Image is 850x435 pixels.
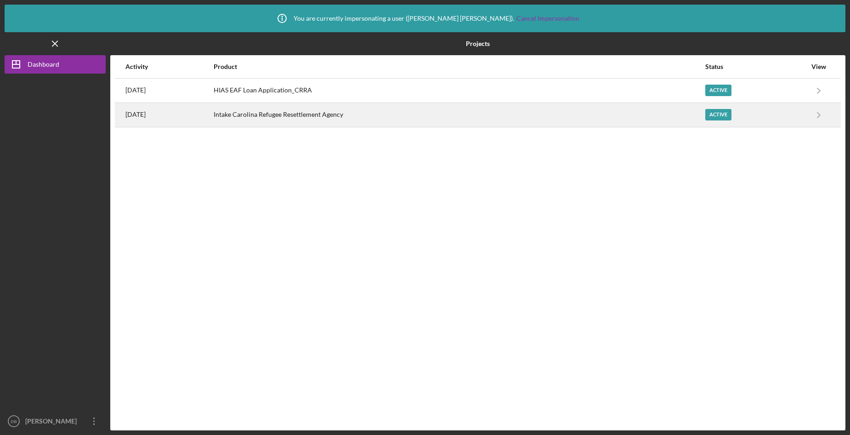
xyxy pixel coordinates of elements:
button: Dashboard [5,55,106,74]
div: View [807,63,830,70]
div: Intake Carolina Refugee Resettlement Agency [214,103,704,126]
time: 2025-08-15 19:39 [125,86,146,94]
div: Dashboard [28,55,59,76]
a: Cancel Impersonation [516,15,579,22]
div: Active [705,85,731,96]
button: DB[PERSON_NAME] [5,412,106,430]
b: Projects [466,40,490,47]
div: You are currently impersonating a user ( [PERSON_NAME] [PERSON_NAME] ). [271,7,579,30]
div: Status [705,63,806,70]
div: [PERSON_NAME] [23,412,83,433]
div: Product [214,63,704,70]
div: HIAS EAF Loan Application_CRRA [214,79,704,102]
time: 2025-07-24 16:07 [125,111,146,118]
div: Activity [125,63,213,70]
text: DB [11,419,17,424]
div: Active [705,109,731,120]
